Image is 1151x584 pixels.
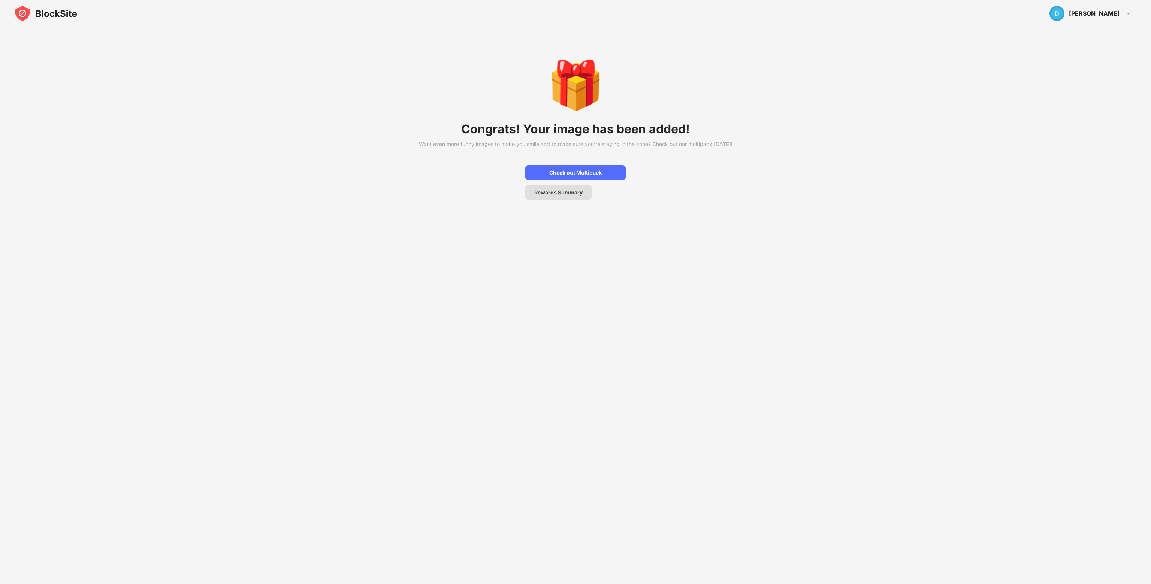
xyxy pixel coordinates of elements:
[13,4,77,22] img: blocksite-icon-black.svg
[1049,6,1064,21] div: D
[461,122,690,136] div: Congrats! Your image has been added!
[547,56,605,113] div: 🎁
[534,189,583,196] div: Rewards Summary
[525,165,626,180] div: Check out Multipack
[419,141,732,147] div: Want even more funny images to make you smile and to make sure you’re staying in the zone? Check ...
[1069,10,1120,17] div: [PERSON_NAME]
